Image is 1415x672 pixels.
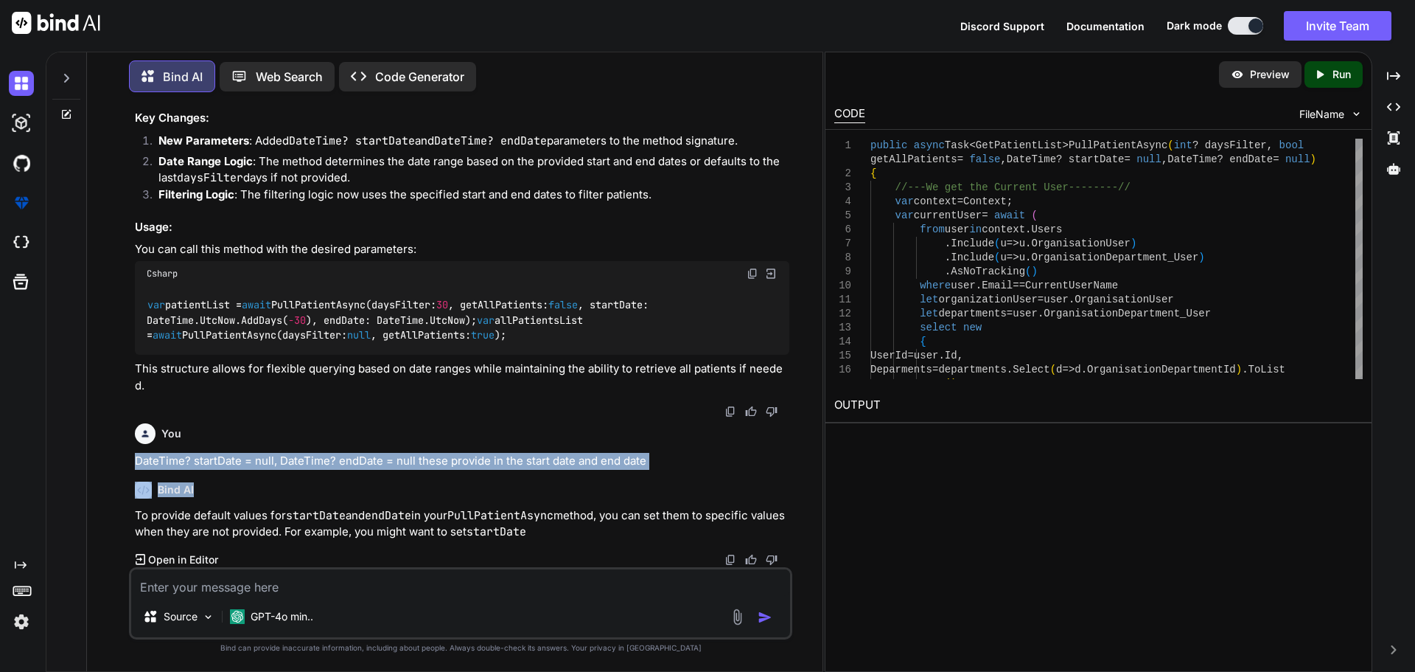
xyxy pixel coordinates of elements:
span: Documentation [1066,20,1145,32]
span: ( [1031,209,1037,221]
div: 16 [834,363,851,377]
span: user [951,280,976,291]
div: 7 [834,237,851,251]
code: daysFilter [177,170,243,185]
button: Discord Support [960,18,1044,34]
span: int [1173,139,1192,151]
span: Include [951,252,994,263]
span: in [969,224,982,235]
span: //---We get the Current User--------// [895,181,1130,193]
span: user [944,224,969,235]
span: ) [1235,364,1241,375]
div: 15 [834,349,851,363]
span: ) [1310,153,1316,165]
span: . [975,280,981,291]
span: Context [963,195,1007,207]
span: ( [994,252,1000,263]
span: public [870,139,907,151]
img: like [745,406,757,418]
p: You can call this method with the desired parameters: [135,241,789,258]
code: startDate [467,524,526,539]
h3: Key Changes: [135,110,789,127]
span: ToList [1248,364,1285,375]
span: FileName [1299,107,1344,122]
p: GPT-4o min.. [251,609,313,624]
img: darkChat [9,71,34,96]
p: Preview [1250,67,1290,82]
span: , [1161,153,1167,165]
span: . [1080,364,1086,375]
img: attachment [729,609,746,626]
span: => [1007,252,1019,263]
span: u [1019,252,1024,263]
span: let [920,294,938,305]
span: departments [938,308,1006,319]
img: icon [758,610,772,625]
span: . [1025,252,1031,263]
span: Id [944,350,957,361]
span: getAllPatients [870,153,957,165]
span: currentUser [913,209,981,221]
span: . [1025,224,1031,235]
span: null [1285,153,1310,165]
h6: Bind AI [158,482,194,497]
span: = [907,350,913,361]
span: Deparments [870,364,932,375]
span: u [1019,238,1024,249]
span: , [957,350,962,361]
span: ( [1025,266,1031,277]
span: DateTime? endDate [1167,153,1273,165]
span: Include [951,238,994,249]
span: from [920,224,945,235]
img: githubDark [9,150,34,176]
span: AsNoTracking [951,266,1025,277]
img: GPT-4o mini [230,609,245,624]
h3: Usage: [135,219,789,236]
span: OrganisationUser [1031,238,1130,249]
span: => [1007,238,1019,249]
p: Source [164,609,198,624]
span: organizationUser [938,294,1037,305]
span: = [1038,294,1044,305]
span: > [1062,139,1068,151]
span: . [944,252,950,263]
span: var [895,209,913,221]
span: Email [982,280,1013,291]
img: copy [724,554,736,566]
img: copy [724,406,736,418]
div: 5 [834,209,851,223]
span: , [957,378,962,389]
span: var [147,299,165,312]
div: 12 [834,307,851,321]
span: ( [1049,364,1055,375]
span: < [969,139,975,151]
span: , [1266,139,1272,151]
button: Documentation [1066,18,1145,34]
span: ) [951,378,957,389]
img: like [745,554,757,566]
p: Bind can provide inaccurate information, including about people. Always double-check its answers.... [129,642,792,654]
span: false [969,153,1000,165]
span: OrganisationDepartment_User [1031,252,1198,263]
img: copy [747,268,758,280]
p: DateTime? startDate = null, DateTime? endDate = null these provide in the start date and end date [135,453,789,470]
span: . [1006,364,1012,375]
span: d [1075,364,1080,375]
span: . [938,350,944,361]
span: = [1273,153,1279,165]
span: , [1000,153,1006,165]
div: 13 [834,321,851,335]
span: await [153,329,182,342]
span: . [944,238,950,249]
strong: New Parameters [158,134,249,148]
h2: OUTPUT [825,388,1372,423]
span: user [913,350,938,361]
span: let [920,308,938,319]
span: = [1124,153,1130,165]
span: = [957,195,962,207]
p: Bind AI [163,68,203,86]
span: Csharp [147,268,178,280]
span: d [1056,364,1062,375]
span: ; [1007,195,1013,207]
span: user [1044,294,1069,305]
